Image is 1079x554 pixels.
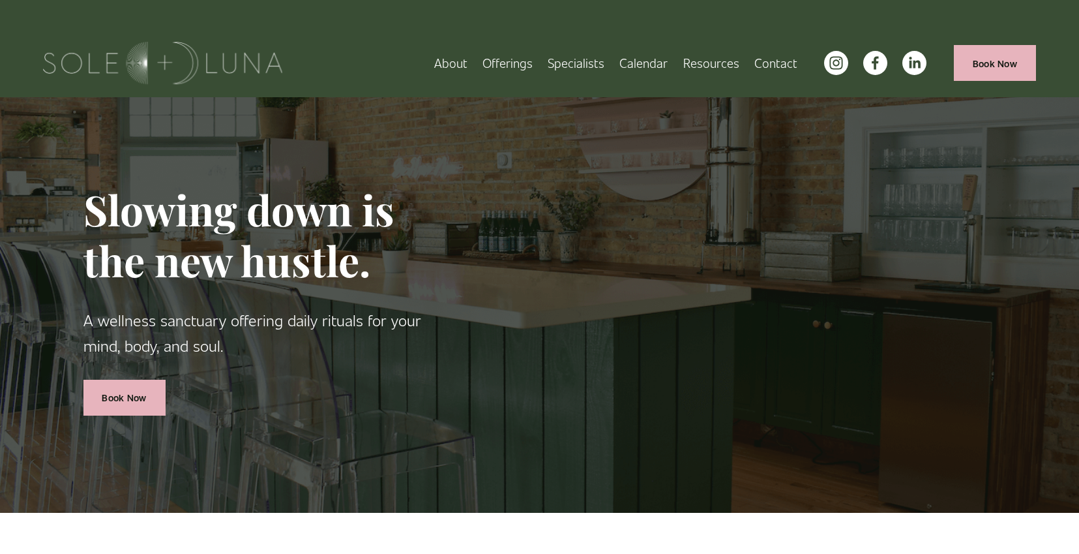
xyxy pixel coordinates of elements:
[43,42,282,84] img: Sole + Luna
[683,52,739,74] a: folder dropdown
[83,380,166,416] a: Book Now
[754,52,797,74] a: Contact
[83,307,460,358] p: A wellness sanctuary offering daily rituals for your mind, body, and soul.
[434,52,467,74] a: About
[902,51,926,75] a: LinkedIn
[482,52,533,74] a: folder dropdown
[619,52,668,74] a: Calendar
[863,51,887,75] a: facebook-unauth
[548,52,604,74] a: Specialists
[83,184,460,287] h1: Slowing down is the new hustle.
[824,51,848,75] a: instagram-unauth
[683,53,739,73] span: Resources
[954,45,1036,81] a: Book Now
[482,53,533,73] span: Offerings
